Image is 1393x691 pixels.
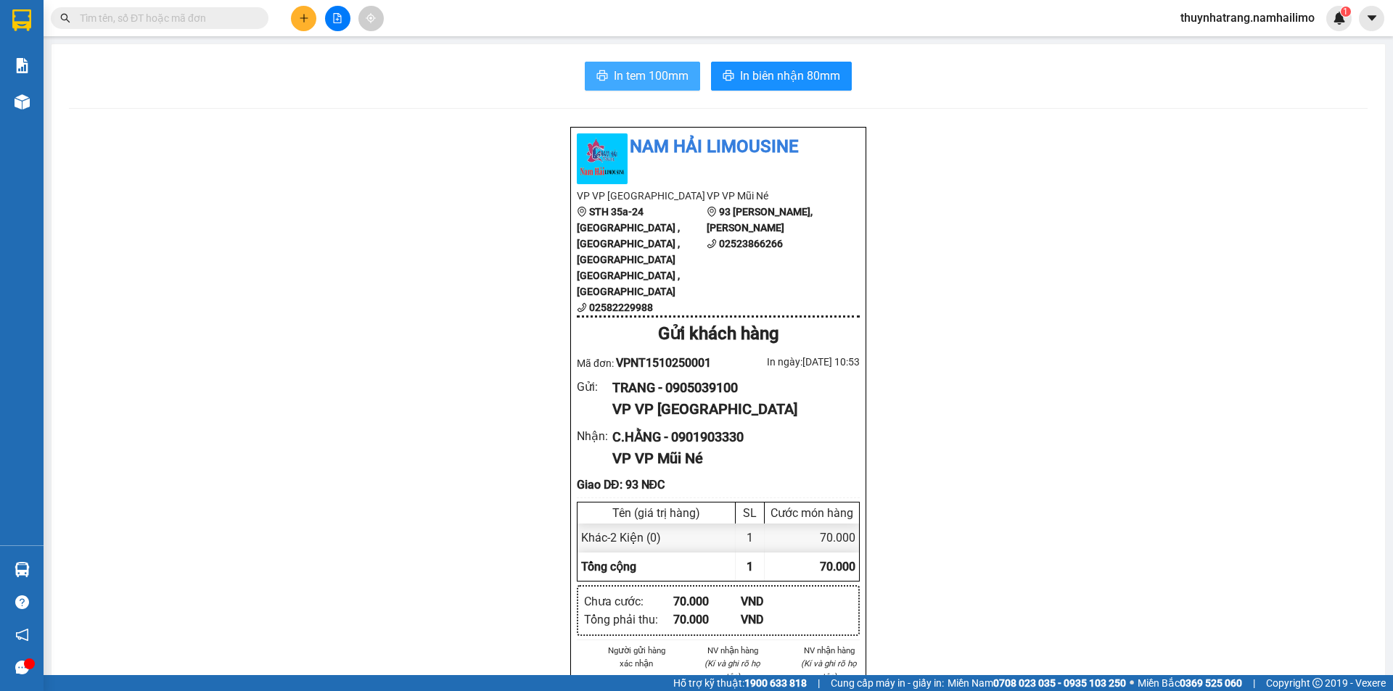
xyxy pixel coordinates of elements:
span: question-circle [15,595,29,609]
span: VPNT1510250001 [616,356,711,370]
b: 02582229988 [589,302,653,313]
b: 93 [PERSON_NAME], [PERSON_NAME] [707,206,813,233]
img: warehouse-icon [15,94,30,109]
span: printer [596,70,608,83]
div: Nhận : [577,427,612,445]
span: ⚪️ [1130,680,1134,686]
div: C.HẰNG - 0901903330 [612,427,848,447]
span: Miền Bắc [1138,675,1242,691]
li: VP VP [GEOGRAPHIC_DATA] [577,188,707,204]
div: VND [741,611,808,629]
img: warehouse-icon [15,562,30,577]
li: Nam Hải Limousine [577,133,860,161]
div: Giao DĐ: 93 NĐC [577,476,860,494]
span: notification [15,628,29,642]
div: VP VP [GEOGRAPHIC_DATA] [612,398,848,421]
button: printerIn tem 100mm [585,62,700,91]
span: Khác - 2 Kiện (0) [581,531,661,545]
strong: 1900 633 818 [744,677,807,689]
span: 1 [1343,7,1348,17]
span: 1 [747,560,753,574]
div: 70.000 [673,611,741,629]
button: caret-down [1359,6,1384,31]
div: Chưa cước : [584,592,673,611]
span: copyright [1312,678,1323,688]
span: message [15,661,29,674]
li: NV nhận hàng [702,644,764,657]
span: plus [299,13,309,23]
div: 70.000 [765,524,859,552]
li: Người gửi hàng xác nhận [606,644,667,670]
li: NV nhận hàng [798,644,860,657]
div: Cước món hàng [768,506,855,520]
button: plus [291,6,316,31]
i: (Kí và ghi rõ họ tên) [801,658,857,682]
strong: 0708 023 035 - 0935 103 250 [993,677,1126,689]
span: phone [707,239,717,249]
b: STH 35a-24 [GEOGRAPHIC_DATA] , [GEOGRAPHIC_DATA] , [GEOGRAPHIC_DATA] [GEOGRAPHIC_DATA] , [GEOGRAP... [577,206,680,297]
input: Tìm tên, số ĐT hoặc mã đơn [80,10,251,26]
div: VP VP Mũi Né [612,447,848,470]
span: Miền Nam [948,675,1126,691]
div: Gửi khách hàng [577,320,860,348]
span: In tem 100mm [614,67,689,85]
div: 1 [736,524,765,552]
span: environment [707,207,717,217]
img: solution-icon [15,58,30,73]
div: SL [739,506,760,520]
i: (Kí và ghi rõ họ tên) [704,658,760,682]
div: 70.000 [673,592,741,611]
span: aim [366,13,376,23]
span: Hỗ trợ kỹ thuật: [673,675,807,691]
span: In biên nhận 80mm [740,67,840,85]
div: Tên (giá trị hàng) [581,506,731,520]
button: printerIn biên nhận 80mm [711,62,852,91]
span: Tổng cộng [581,560,636,574]
div: In ngày: [DATE] 10:53 [718,354,860,370]
button: file-add [325,6,350,31]
span: printer [723,70,734,83]
div: VND [741,592,808,611]
span: file-add [332,13,342,23]
span: 70.000 [820,560,855,574]
span: Cung cấp máy in - giấy in: [831,675,944,691]
img: logo.jpg [577,133,628,184]
span: | [818,675,820,691]
div: TRANG - 0905039100 [612,378,848,398]
div: Mã đơn: [577,354,718,372]
strong: 0369 525 060 [1180,677,1242,689]
span: thuynhatrang.namhailimo [1169,9,1326,27]
button: aim [358,6,384,31]
sup: 1 [1341,7,1351,17]
div: Gửi : [577,378,612,396]
span: caret-down [1365,12,1378,25]
img: icon-new-feature [1333,12,1346,25]
b: 02523866266 [719,238,783,249]
span: phone [577,302,587,313]
div: Tổng phải thu : [584,611,673,629]
span: environment [577,207,587,217]
span: search [60,13,70,23]
span: | [1253,675,1255,691]
li: VP VP Mũi Né [707,188,837,204]
img: logo-vxr [12,9,31,31]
